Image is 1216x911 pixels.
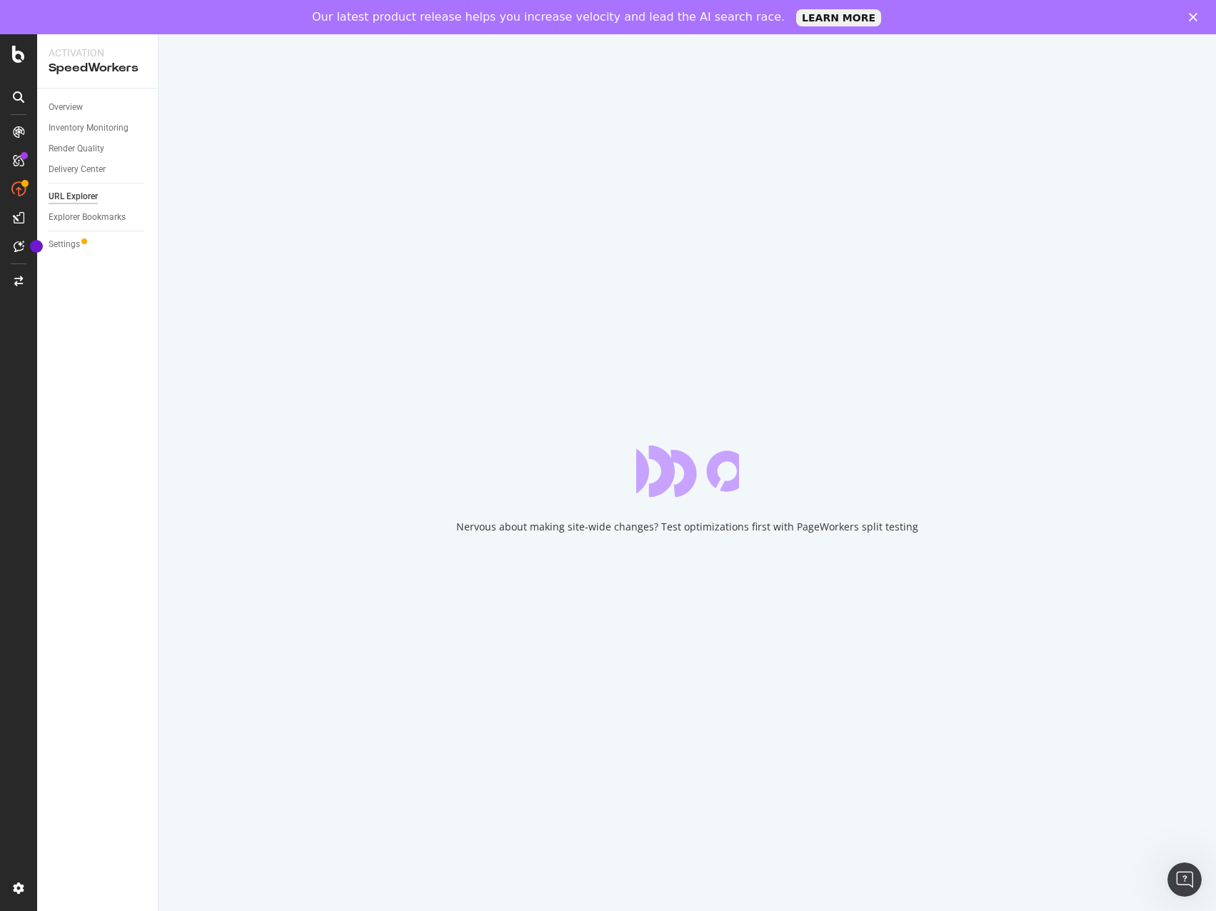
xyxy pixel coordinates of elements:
a: URL Explorer [49,189,148,204]
div: Delivery Center [49,162,106,177]
div: Settings [49,237,80,252]
div: URL Explorer [49,189,98,204]
a: Overview [49,100,148,115]
div: Activation [49,46,146,60]
div: Inventory Monitoring [49,121,129,136]
div: Tooltip anchor [30,240,43,253]
a: Explorer Bookmarks [49,210,148,225]
div: Explorer Bookmarks [49,210,126,225]
div: Nervous about making site-wide changes? Test optimizations first with PageWorkers split testing [456,520,918,534]
a: LEARN MORE [796,9,881,26]
div: Render Quality [49,141,104,156]
div: SpeedWorkers [49,60,146,76]
div: Close [1189,13,1203,21]
div: Overview [49,100,83,115]
div: Our latest product release helps you increase velocity and lead the AI search race. [312,10,785,24]
iframe: Intercom live chat [1167,862,1202,897]
a: Render Quality [49,141,148,156]
a: Delivery Center [49,162,148,177]
a: Inventory Monitoring [49,121,148,136]
div: animation [636,446,739,497]
a: Settings [49,237,148,252]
